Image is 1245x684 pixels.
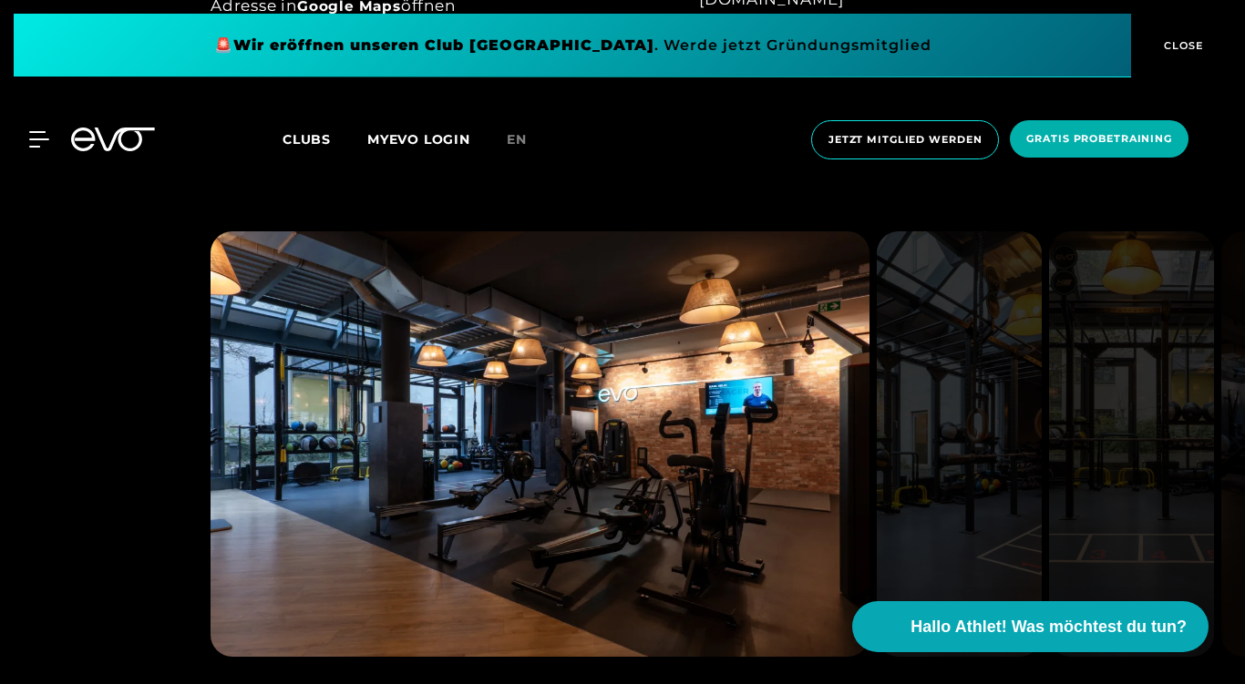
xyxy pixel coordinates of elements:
[1131,14,1231,77] button: CLOSE
[806,120,1004,159] a: Jetzt Mitglied werden
[828,132,982,148] span: Jetzt Mitglied werden
[877,231,1042,657] img: evofitness
[1026,131,1172,147] span: Gratis Probetraining
[1049,231,1214,657] img: evofitness
[1004,120,1194,159] a: Gratis Probetraining
[283,130,367,148] a: Clubs
[911,615,1187,639] span: Hallo Athlet! Was möchtest du tun?
[507,131,527,148] span: en
[211,231,869,657] img: evofitness
[367,131,470,148] a: MYEVO LOGIN
[283,131,331,148] span: Clubs
[507,129,549,150] a: en
[852,601,1209,652] button: Hallo Athlet! Was möchtest du tun?
[1159,37,1204,54] span: CLOSE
